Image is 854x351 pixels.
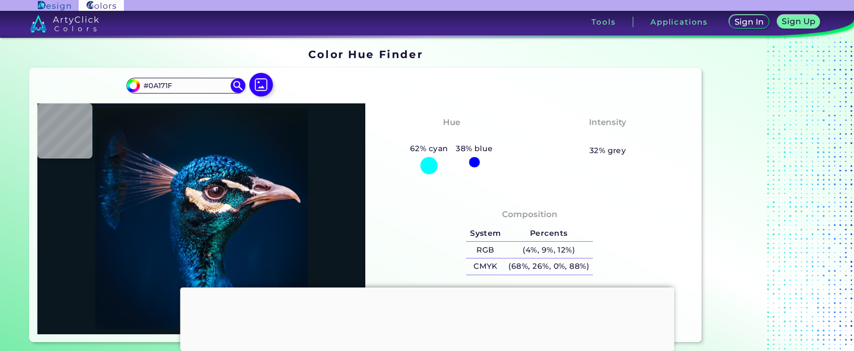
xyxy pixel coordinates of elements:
[38,1,71,10] img: ArtyClick Design logo
[30,15,99,32] img: logo_artyclick_colors_white.svg
[518,287,541,301] h4: Color
[585,131,631,143] h3: Medium
[589,115,626,129] h4: Intensity
[249,73,273,96] img: icon picture
[466,242,504,258] h5: RGB
[706,45,828,346] iframe: Advertisement
[231,78,245,93] img: icon search
[308,47,423,62] h1: Color Hue Finder
[466,258,504,275] h5: CMYK
[589,144,626,157] h5: 32% grey
[505,225,593,242] h5: Percents
[443,115,460,129] h4: Hue
[591,18,616,26] h3: Tools
[650,18,708,26] h3: Applications
[505,242,593,258] h5: (4%, 9%, 12%)
[731,16,767,28] a: Sign In
[505,258,593,275] h5: (68%, 26%, 0%, 88%)
[180,287,674,349] iframe: Advertisement
[502,207,558,222] h4: Composition
[779,16,818,28] a: Sign Up
[42,108,360,329] img: img_pavlin.jpg
[419,131,483,143] h3: Bluish Cyan
[466,225,504,242] h5: System
[736,18,762,26] h5: Sign In
[406,142,452,155] h5: 62% cyan
[452,142,497,155] h5: 38% blue
[140,79,232,92] input: type color..
[784,18,814,25] h5: Sign Up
